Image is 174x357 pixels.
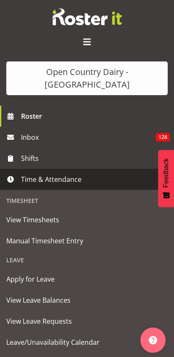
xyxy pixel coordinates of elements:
span: Manual Timesheet Entry [6,234,168,247]
span: Roster [21,110,170,123]
span: Leave/Unavailability Calendar [6,336,168,349]
img: help-xxl-2.png [149,336,157,344]
a: View Leave Balances [2,290,172,311]
div: Open Country Dairy - [GEOGRAPHIC_DATA] [15,66,159,91]
span: Time & Attendance [21,173,157,186]
span: View Timesheets [6,213,168,226]
span: Apply for Leave [6,273,168,285]
span: Feedback [162,158,170,188]
a: Leave/Unavailability Calendar [2,332,172,353]
span: Shifts [21,152,157,165]
a: Apply for Leave [2,269,172,290]
div: Leave [2,251,172,269]
span: Inbox [21,131,156,144]
span: 128 [156,133,170,141]
a: View Timesheets [2,209,172,230]
span: View Leave Balances [6,294,168,306]
a: Manual Timesheet Entry [2,230,172,251]
div: Timesheet [2,192,172,209]
img: Rosterit website logo [53,8,122,25]
button: Feedback - Show survey [158,150,174,207]
a: View Leave Requests [2,311,172,332]
span: View Leave Requests [6,315,168,328]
